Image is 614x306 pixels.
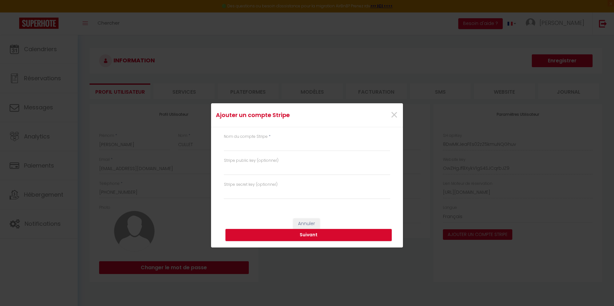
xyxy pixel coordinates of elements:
h4: Ajouter un compte Stripe [216,111,335,120]
label: Nom du compte Stripe [224,134,268,140]
span: × [390,106,398,125]
label: Stripe public key (optionnel) [224,158,279,164]
button: Close [390,108,398,122]
button: Suivant [225,229,392,241]
button: Annuler [293,218,320,229]
label: Stripe secret key (optionnel) [224,182,278,188]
